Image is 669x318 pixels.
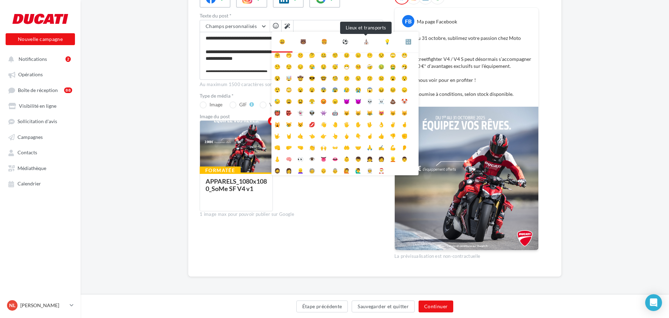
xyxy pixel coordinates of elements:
[375,152,387,164] li: 🧑
[341,129,352,141] li: 🖕
[352,129,364,141] li: 👇
[19,56,47,62] span: Notifications
[329,71,341,83] li: 🧐
[329,152,341,164] li: 👄
[375,83,387,94] li: 😖
[399,141,410,152] li: 👂
[341,118,352,129] li: 🖐
[402,15,414,27] div: FB
[318,94,329,106] li: 😡
[352,301,415,312] button: Sauvegarder et quitter
[271,164,283,175] li: 🧔
[283,48,295,60] li: 🤭
[352,118,364,129] li: ✋
[9,302,15,309] span: NL
[402,35,531,98] p: Jusqu'au 31 octobre, sublimez votre passion chez Moto Move Votre Streetfighter V4 / V4 S peut dés...
[399,152,410,164] li: 👨
[321,37,327,46] div: 🍔
[419,301,453,312] button: Continuer
[306,152,318,164] li: 👁️
[18,165,46,171] span: Médiathèque
[283,141,295,152] li: 🤛
[399,106,410,118] li: 😽
[306,164,318,175] li: 🧓
[342,37,348,46] div: ⚽
[329,48,341,60] li: 🤨
[271,94,283,106] li: 😓
[200,20,270,32] button: Champs personnalisés
[387,141,399,152] li: 💪
[341,48,352,60] li: 😐
[341,83,352,94] li: 😥
[295,129,306,141] li: 🤙
[341,94,352,106] li: 😈
[306,71,318,83] li: 😎
[394,250,539,260] div: La prévisualisation est non-contractuelle
[329,164,341,175] li: 👵
[318,48,329,60] li: 🤐
[271,48,283,60] li: 🤗
[364,118,375,129] li: 🖖
[283,94,295,106] li: 😩
[318,71,329,83] li: 🤓
[352,152,364,164] li: 👦
[405,37,411,46] div: 🔣
[4,162,76,174] a: Médiathèque
[364,48,375,60] li: 😶
[352,106,364,118] li: 😸
[279,37,285,46] div: 😃
[352,60,364,71] li: 🤒
[306,48,318,60] li: 🤔
[4,115,76,127] a: Sollicitation d'avis
[4,52,74,65] button: Notifications 2
[283,71,295,83] li: 🤯
[6,299,75,312] a: NL [PERSON_NAME]
[399,83,410,94] li: 😞
[399,48,410,60] li: 😬
[352,94,364,106] li: 👿
[271,71,283,83] li: 😵
[4,130,76,143] a: Campagnes
[300,37,306,46] div: 🐻
[318,118,329,129] li: 👋
[18,134,43,140] span: Campagnes
[306,141,318,152] li: 👏
[271,106,283,118] li: 👹
[283,106,295,118] li: 👺
[341,141,352,152] li: 🤲
[364,94,375,106] li: 💀
[200,114,383,119] div: Image du post
[384,37,390,46] div: 💡
[306,129,318,141] li: 👈
[318,60,329,71] li: 🤤
[387,71,399,83] li: 😮
[375,129,387,141] li: 👍
[18,181,41,187] span: Calendrier
[341,164,352,175] li: 🙋
[364,60,375,71] li: 🤕
[329,106,341,118] li: 🤖
[375,48,387,60] li: 😒
[363,37,369,46] div: ⛪
[364,83,375,94] li: 😱
[4,68,76,80] a: Opérations
[4,99,76,112] a: Visibilité en ligne
[295,48,306,60] li: 🤫
[295,152,306,164] li: 👀
[399,94,410,106] li: 🤡
[352,141,364,152] li: 🤝
[271,60,283,71] li: 🤥
[341,152,352,164] li: 👶
[318,164,329,175] li: 👴
[387,106,399,118] li: 😼
[375,164,387,175] li: 🎅
[318,129,329,141] li: 👉
[387,48,399,60] li: 🙄
[352,48,364,60] li: 😑
[283,164,295,175] li: 👩
[295,60,306,71] li: 😔
[295,94,306,106] li: 😫
[283,83,295,94] li: 😳
[200,72,383,80] label: 263/1500
[283,152,295,164] li: 🧠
